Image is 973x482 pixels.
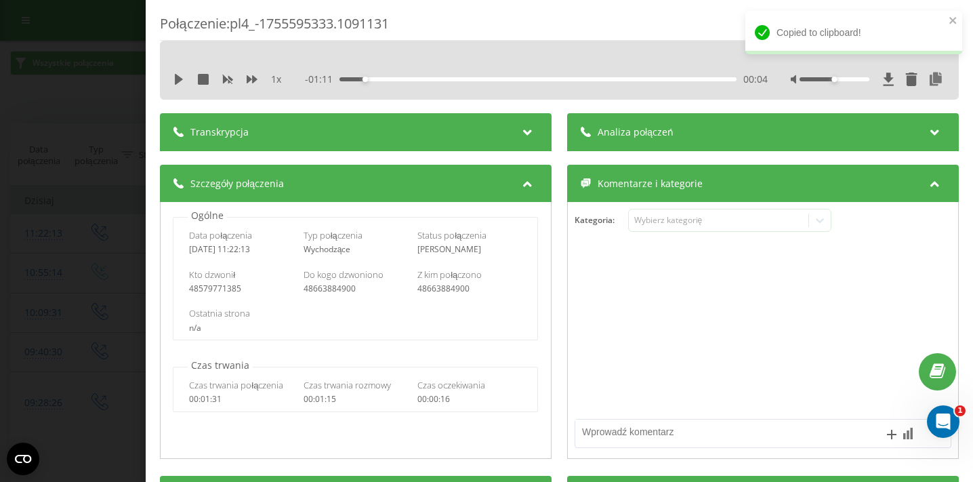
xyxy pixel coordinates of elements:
[418,268,482,281] span: Z kim połączono
[190,307,251,319] span: Ostatnia strona
[271,73,281,86] span: 1 x
[190,229,253,241] span: Data połączenia
[743,73,768,86] span: 00:04
[418,229,487,241] span: Status połączenia
[190,268,236,281] span: Kto dzwonił
[160,14,959,41] div: Połączenie : pl4_-1755595333.1091131
[575,216,629,225] h4: Kategoria :
[745,11,962,54] div: Copied to clipboard!
[188,209,227,222] p: Ogólne
[418,379,486,391] span: Czas oczekiwania
[188,359,253,372] p: Czas trwania
[190,125,249,139] span: Transkrypcja
[832,77,837,82] div: Accessibility label
[304,229,363,241] span: Typ połączenia
[190,177,284,190] span: Szczegóły połączenia
[7,443,39,475] button: Open CMP widget
[304,395,408,404] div: 00:01:15
[190,323,522,333] div: n/a
[190,395,294,404] div: 00:01:31
[949,15,958,28] button: close
[634,215,804,226] div: Wybierz kategorię
[190,379,284,391] span: Czas trwania połączenia
[190,245,294,254] div: [DATE] 11:22:13
[598,125,674,139] span: Analiza połączeń
[190,284,294,294] div: 48579771385
[363,77,368,82] div: Accessibility label
[598,177,703,190] span: Komentarze i kategorie
[418,284,522,294] div: 48663884900
[305,73,339,86] span: - 01:11
[418,395,522,404] div: 00:00:16
[955,405,966,416] span: 1
[927,405,959,438] iframe: Intercom live chat
[304,243,351,255] span: Wychodzące
[304,284,408,294] div: 48663884900
[304,268,384,281] span: Do kogo dzwoniono
[304,379,391,391] span: Czas trwania rozmowy
[418,243,482,255] span: [PERSON_NAME]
